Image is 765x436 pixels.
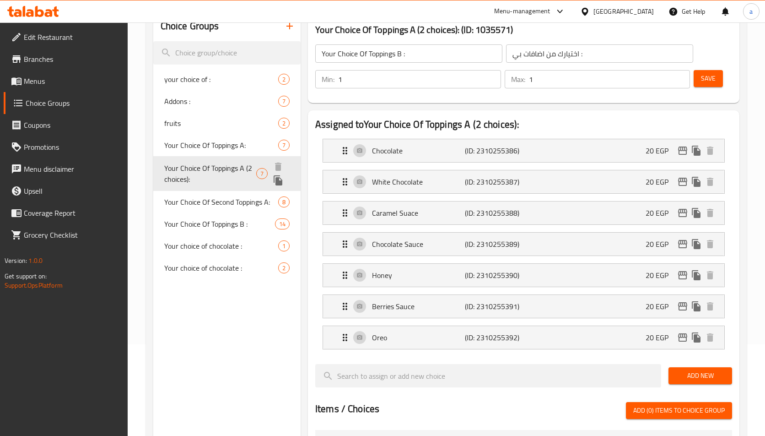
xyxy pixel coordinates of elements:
span: 14 [275,220,289,229]
span: 2 [279,75,289,84]
button: edit [676,144,690,158]
div: Your Choice Of Toppings A (2 choices):7deleteduplicate [153,156,301,191]
div: Choices [278,196,290,207]
button: delete [703,175,717,189]
li: Expand [315,291,732,322]
div: Your Choice Of Toppings B :14 [153,213,301,235]
span: Grocery Checklist [24,229,120,240]
button: delete [703,268,717,282]
button: edit [676,206,690,220]
span: Your Choice Of Second Toppings A: [164,196,278,207]
p: (ID: 2310255392) [465,332,527,343]
p: 20 EGP [646,207,676,218]
h2: Assigned to Your Choice Of Toppings A (2 choices): [315,118,732,131]
a: Choice Groups [4,92,128,114]
button: duplicate [690,300,703,313]
div: Expand [323,295,724,318]
button: delete [271,160,285,174]
button: delete [703,237,717,251]
p: 20 EGP [646,176,676,187]
li: Expand [315,322,732,353]
div: Expand [323,233,724,256]
h3: Your Choice Of Toppings A (2 choices): (ID: 1035571) [315,22,732,37]
p: (ID: 2310255390) [465,270,527,281]
p: (ID: 2310255388) [465,207,527,218]
span: Edit Restaurant [24,32,120,43]
button: Save [694,70,723,87]
a: Coupons [4,114,128,136]
span: Menu disclaimer [24,163,120,174]
p: 20 EGP [646,239,676,250]
button: edit [676,237,690,251]
input: search [315,364,661,387]
span: Menus [24,76,120,87]
a: Grocery Checklist [4,224,128,246]
button: delete [703,300,717,313]
p: Honey [372,270,465,281]
p: Oreo [372,332,465,343]
span: Get support on: [5,270,47,282]
div: Your choice of chocolate :1 [153,235,301,257]
span: Coverage Report [24,207,120,218]
span: 7 [279,97,289,106]
span: 7 [279,141,289,150]
li: Expand [315,166,732,197]
button: duplicate [690,268,703,282]
p: White Chocolate [372,176,465,187]
div: Expand [323,170,724,193]
button: duplicate [690,144,703,158]
p: 20 EGP [646,301,676,312]
input: search [153,41,301,65]
li: Expand [315,260,732,291]
span: Save [701,73,716,84]
span: your choice of : [164,74,278,85]
a: Coverage Report [4,202,128,224]
div: Your choice of chocolate :2 [153,257,301,279]
a: Menu disclaimer [4,158,128,180]
span: a [749,6,753,16]
span: 1 [279,242,289,251]
p: Max: [511,74,525,85]
span: 8 [279,198,289,207]
span: 7 [257,169,267,178]
button: delete [703,206,717,220]
span: 2 [279,264,289,272]
button: Add (0) items to choice group [626,402,732,419]
h2: Items / Choices [315,402,379,416]
button: duplicate [690,331,703,344]
p: Chocolate [372,145,465,156]
div: Your Choice Of Second Toppings A:8 [153,191,301,213]
span: Your Choice Of Toppings A: [164,140,278,151]
button: duplicate [690,237,703,251]
button: duplicate [690,206,703,220]
button: delete [703,144,717,158]
div: [GEOGRAPHIC_DATA] [593,6,654,16]
p: (ID: 2310255389) [465,239,527,250]
span: Branches [24,54,120,65]
li: Expand [315,229,732,260]
span: Add (0) items to choice group [633,405,725,416]
span: Your Choice Of Toppings A (2 choices): [164,163,256,185]
p: 20 EGP [646,270,676,281]
div: Expand [323,326,724,349]
span: Add New [676,370,724,381]
p: Berries Sauce [372,301,465,312]
p: (ID: 2310255386) [465,145,527,156]
p: Min: [322,74,334,85]
div: Choices [278,74,290,85]
div: Choices [275,218,290,229]
a: Edit Restaurant [4,26,128,48]
div: Choices [278,240,290,251]
button: edit [676,175,690,189]
button: duplicate [690,175,703,189]
span: Choice Groups [26,98,120,109]
li: Expand [315,197,732,229]
span: fruits [164,118,278,129]
span: Promotions [24,142,120,153]
a: Menus [4,70,128,92]
div: Choices [278,262,290,273]
div: Addons :7 [153,90,301,112]
div: Menu-management [494,6,550,17]
p: 20 EGP [646,145,676,156]
button: delete [703,331,717,344]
